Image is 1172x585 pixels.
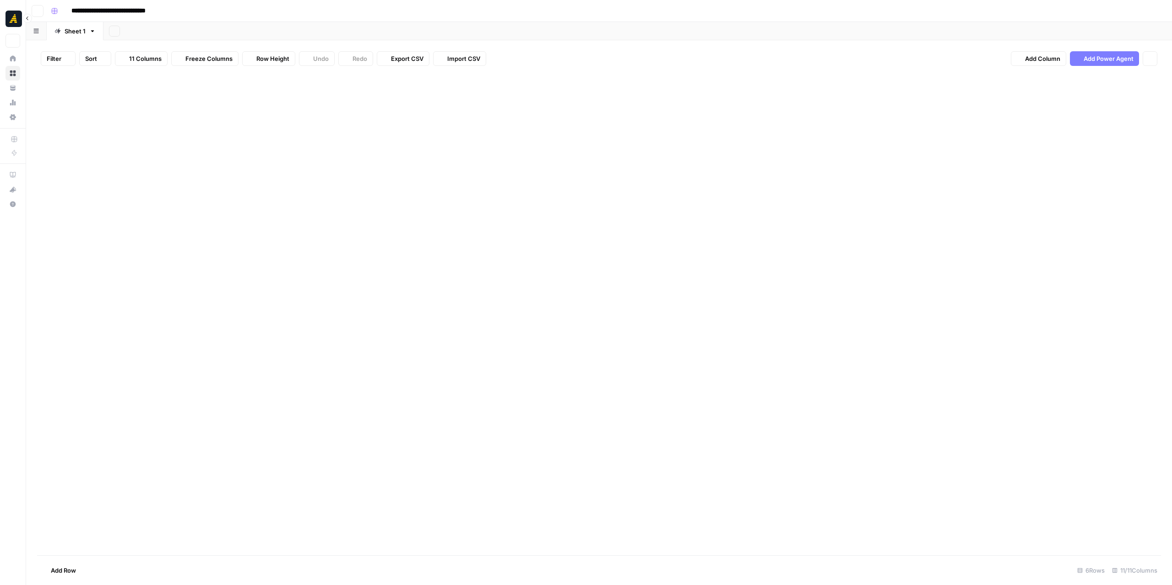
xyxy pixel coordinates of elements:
[37,563,81,578] button: Add Row
[79,51,111,66] button: Sort
[47,54,61,63] span: Filter
[171,51,239,66] button: Freeze Columns
[313,54,329,63] span: Undo
[5,11,22,27] img: Marketers in Demand Logo
[447,54,480,63] span: Import CSV
[299,51,335,66] button: Undo
[5,7,20,30] button: Workspace: Marketers in Demand
[5,66,20,81] a: Browse
[1011,51,1066,66] button: Add Column
[65,27,86,36] div: Sheet 1
[391,54,423,63] span: Export CSV
[338,51,373,66] button: Redo
[51,566,76,575] span: Add Row
[242,51,295,66] button: Row Height
[353,54,367,63] span: Redo
[1074,563,1108,578] div: 6 Rows
[377,51,429,66] button: Export CSV
[5,168,20,182] a: AirOps Academy
[47,22,103,40] a: Sheet 1
[115,51,168,66] button: 11 Columns
[185,54,233,63] span: Freeze Columns
[433,51,486,66] button: Import CSV
[5,81,20,95] a: Your Data
[5,110,20,125] a: Settings
[1084,54,1134,63] span: Add Power Agent
[5,51,20,66] a: Home
[1108,563,1161,578] div: 11/11 Columns
[129,54,162,63] span: 11 Columns
[85,54,97,63] span: Sort
[6,183,20,196] div: What's new?
[1070,51,1139,66] button: Add Power Agent
[41,51,76,66] button: Filter
[5,197,20,211] button: Help + Support
[256,54,289,63] span: Row Height
[1025,54,1060,63] span: Add Column
[5,95,20,110] a: Usage
[5,182,20,197] button: What's new?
